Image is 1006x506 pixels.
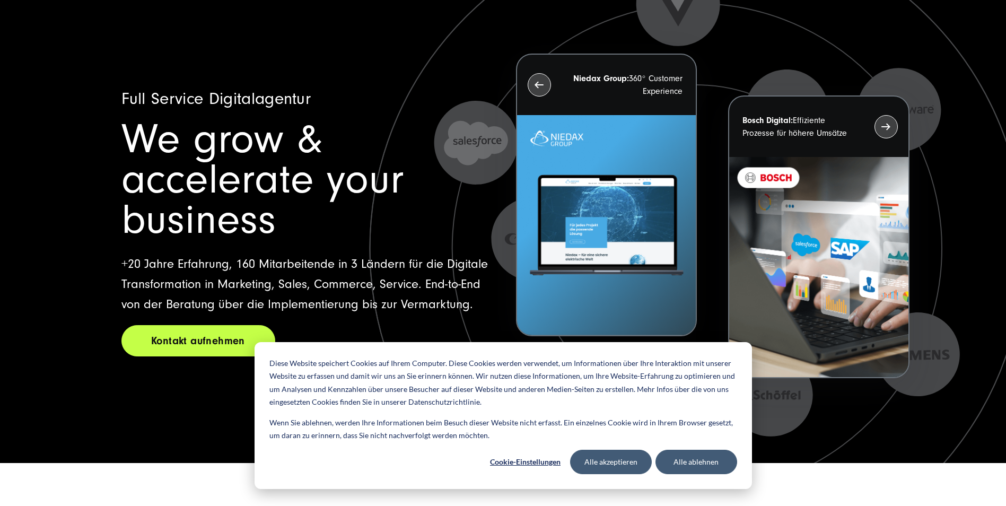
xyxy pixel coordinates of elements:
[517,115,696,335] img: Letztes Projekt von Niedax. Ein Laptop auf dem die Niedax Website geöffnet ist, auf blauem Hinter...
[485,450,566,474] button: Cookie-Einstellungen
[570,72,683,98] p: 360° Customer Experience
[742,116,793,125] strong: Bosch Digital:
[516,54,697,336] button: Niedax Group:360° Customer Experience Letztes Projekt von Niedax. Ein Laptop auf dem die Niedax W...
[121,325,275,356] a: Kontakt aufnehmen
[121,254,491,315] p: +20 Jahre Erfahrung, 160 Mitarbeitende in 3 Ländern für die Digitale Transformation in Marketing,...
[121,89,311,108] span: Full Service Digitalagentur
[570,450,652,474] button: Alle akzeptieren
[269,357,737,409] p: Diese Website speichert Cookies auf Ihrem Computer. Diese Cookies werden verwendet, um Informatio...
[121,119,491,240] h1: We grow & accelerate your business
[573,74,629,83] strong: Niedax Group:
[742,114,855,139] p: Effiziente Prozesse für höhere Umsätze
[655,450,737,474] button: Alle ablehnen
[728,95,909,378] button: Bosch Digital:Effiziente Prozesse für höhere Umsätze BOSCH - Kundeprojekt - Digital Transformatio...
[255,342,752,489] div: Cookie banner
[729,157,908,377] img: BOSCH - Kundeprojekt - Digital Transformation Agentur SUNZINET
[269,416,737,442] p: Wenn Sie ablehnen, werden Ihre Informationen beim Besuch dieser Website nicht erfasst. Ein einzel...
